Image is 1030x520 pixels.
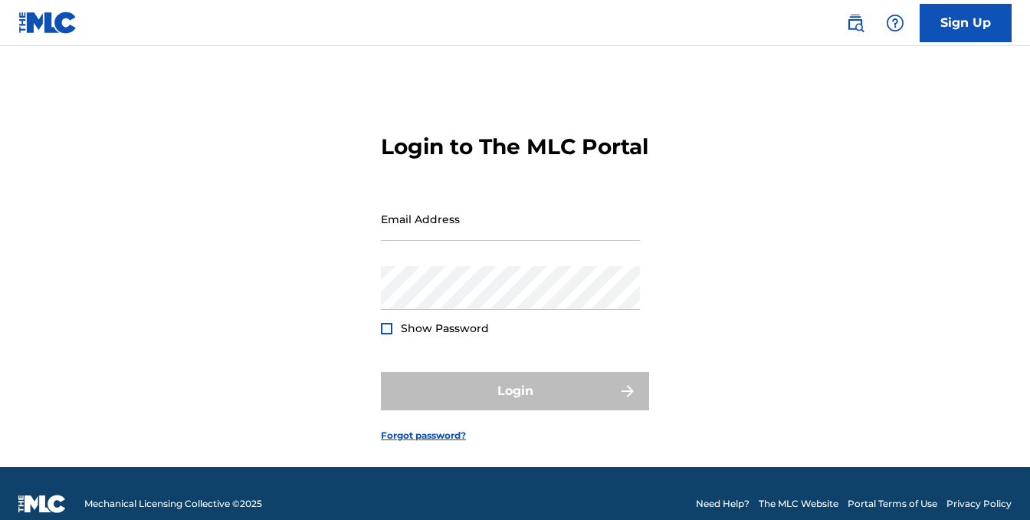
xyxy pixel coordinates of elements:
img: MLC Logo [18,12,77,34]
div: Help [880,8,910,38]
a: Sign Up [920,4,1012,42]
span: Mechanical Licensing Collective © 2025 [84,497,262,511]
a: Need Help? [696,497,750,511]
img: help [886,14,904,32]
a: Privacy Policy [946,497,1012,511]
a: Forgot password? [381,429,466,443]
img: logo [18,495,66,513]
a: The MLC Website [759,497,838,511]
a: Public Search [840,8,871,38]
span: Show Password [401,321,489,335]
iframe: Chat Widget [953,446,1030,520]
a: Portal Terms of Use [848,497,937,511]
h3: Login to The MLC Portal [381,133,648,160]
img: search [846,14,864,32]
